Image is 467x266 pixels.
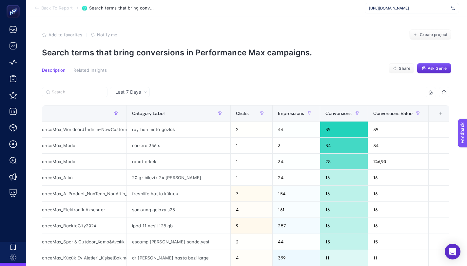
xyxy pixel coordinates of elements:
[231,234,272,250] div: 2
[273,138,320,153] div: 3
[127,122,230,137] div: ray ban meta gözlük
[320,122,368,137] div: 39
[231,250,272,266] div: 4
[389,63,414,74] button: Share
[368,202,428,218] div: 16
[77,5,78,10] span: /
[420,32,447,37] span: Create project
[49,32,82,37] span: Add to favorites
[451,5,455,11] img: svg%3e
[368,250,428,266] div: 11
[231,186,272,201] div: 7
[127,202,230,218] div: samsung galaxy s25
[231,122,272,137] div: 2
[368,122,428,137] div: 39
[320,154,368,169] div: 28
[409,29,451,40] button: Create project
[127,250,230,266] div: dr [PERSON_NAME] hasta bezi large
[42,68,66,73] span: Description
[73,68,107,76] button: Related Insights
[320,234,368,250] div: 15
[369,6,448,11] span: [URL][DOMAIN_NAME]
[127,186,230,201] div: freshlife hasta külodu
[236,111,249,116] span: Clicks
[373,111,413,116] span: Conversions Value
[273,202,320,218] div: 161
[127,170,230,185] div: 20 gr bilezik 24 [PERSON_NAME]
[368,138,428,153] div: 34
[127,138,230,153] div: carrera 356 s
[89,6,155,11] span: Search terms that bring conversions in Performance Max campaigns.
[273,170,320,185] div: 24
[417,63,451,74] button: Ask Genie
[273,218,320,234] div: 257
[399,66,410,71] span: Share
[320,202,368,218] div: 16
[231,218,272,234] div: 9
[231,138,272,153] div: 1
[73,68,107,73] span: Related Insights
[132,111,165,116] span: Category Label
[320,218,368,234] div: 16
[127,234,230,250] div: escamp [PERSON_NAME] sandalyesi
[231,170,272,185] div: 1
[368,186,428,201] div: 16
[273,234,320,250] div: 44
[434,111,439,125] div: 6 items selected
[435,111,447,116] div: +
[273,122,320,137] div: 44
[4,2,25,7] span: Feedback
[273,250,320,266] div: 399
[368,218,428,234] div: 16
[325,111,352,116] span: Conversions
[231,202,272,218] div: 4
[231,154,272,169] div: 1
[115,89,141,95] span: Last 7 Days
[320,186,368,201] div: 16
[278,111,304,116] span: Impressions
[368,234,428,250] div: 15
[368,154,428,169] div: 746,90
[445,244,460,259] div: Open Intercom Messenger
[52,90,104,95] input: Search
[320,250,368,266] div: 11
[428,66,447,71] span: Ask Genie
[273,186,320,201] div: 154
[320,170,368,185] div: 16
[41,6,73,11] span: Back To Report
[127,218,230,234] div: ipad 11 nesil 128 gb
[273,154,320,169] div: 34
[90,32,117,37] button: Notify me
[320,138,368,153] div: 34
[42,32,82,37] button: Add to favorites
[42,48,451,57] p: Search terms that bring conversions in Performance Max campaigns.
[127,154,230,169] div: rahat erkek
[42,68,66,76] button: Description
[368,170,428,185] div: 16
[97,32,117,37] span: Notify me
